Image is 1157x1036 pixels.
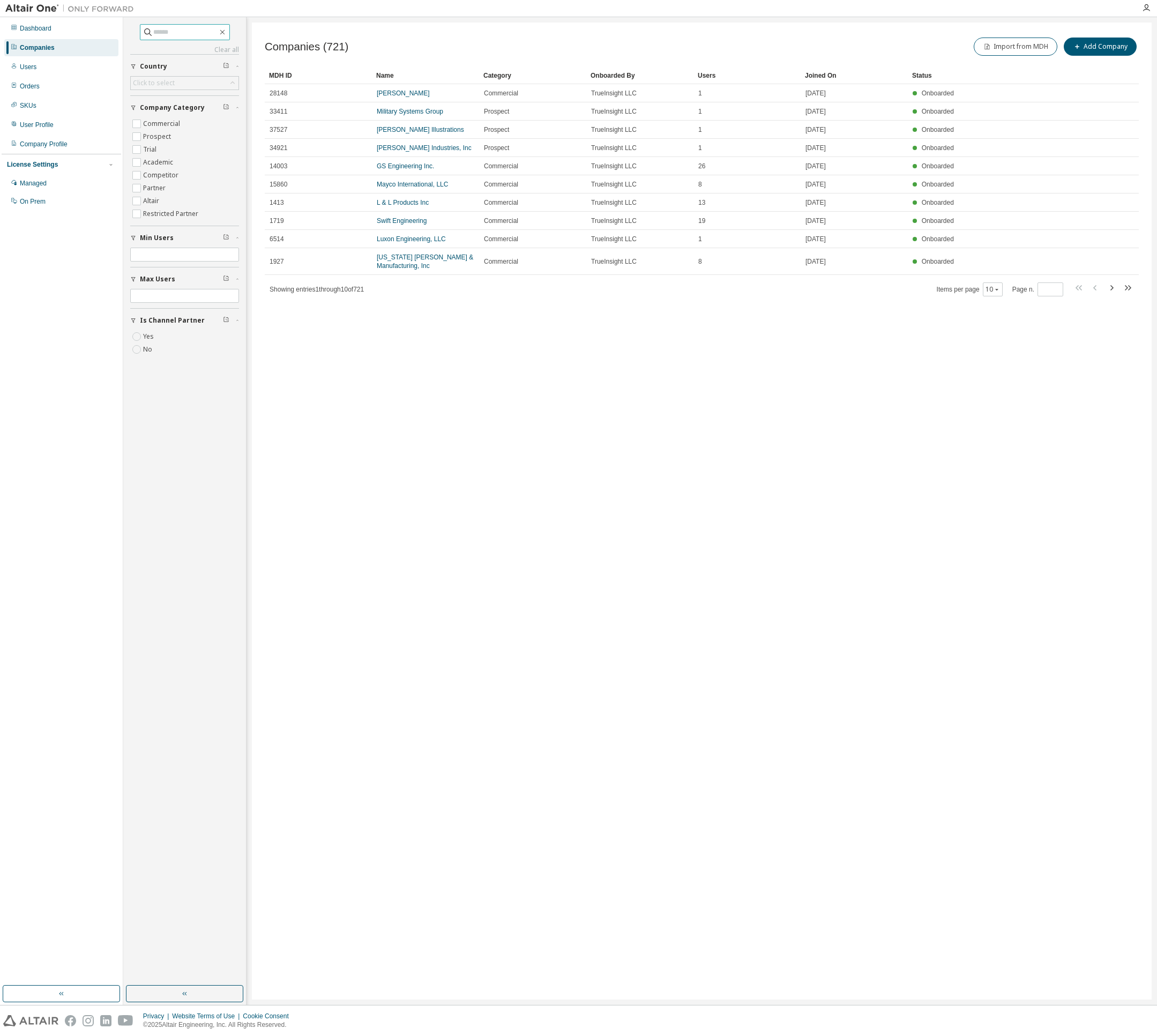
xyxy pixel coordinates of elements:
[243,1012,295,1020] div: Cookie Consent
[912,67,1074,84] div: Status
[484,257,518,266] span: Commercial
[591,67,689,84] div: Onboarded By
[3,1015,58,1026] img: altair_logo.svg
[484,125,509,134] span: Prospect
[377,144,472,152] a: [PERSON_NAME] Industries, Inc
[270,286,364,293] span: Showing entries 1 through 10 of 721
[140,316,205,325] span: Is Channel Partner
[922,108,954,115] span: Onboarded
[223,316,229,325] span: Clear filter
[143,1020,295,1030] p: © 2025 Altair Engineering, Inc. All Rights Reserved.
[270,107,287,116] span: 33411
[986,285,1000,294] button: 10
[698,198,705,207] span: 13
[484,198,518,207] span: Commercial
[143,117,182,130] label: Commercial
[805,180,826,189] span: [DATE]
[484,235,518,243] span: Commercial
[20,140,68,148] div: Company Profile
[100,1015,111,1026] img: linkedin.svg
[20,121,54,129] div: User Profile
[805,125,826,134] span: [DATE]
[698,107,702,116] span: 1
[1064,38,1137,56] button: Add Company
[591,217,637,225] span: TrueInsight LLC
[698,144,702,152] span: 1
[974,38,1057,56] button: Import from MDH
[140,103,205,112] span: Company Category
[118,1015,133,1026] img: youtube.svg
[922,162,954,170] span: Onboarded
[20,101,36,110] div: SKUs
[65,1015,76,1026] img: facebook.svg
[698,125,702,134] span: 1
[133,79,175,87] div: Click to select
[805,144,826,152] span: [DATE]
[805,257,826,266] span: [DATE]
[5,3,139,14] img: Altair One
[922,199,954,206] span: Onboarded
[270,89,287,98] span: 28148
[377,235,446,243] a: Luxon Engineering, LLC
[377,108,443,115] a: Military Systems Group
[143,207,200,220] label: Restricted Partner
[130,55,239,78] button: Country
[483,67,582,84] div: Category
[143,156,175,169] label: Academic
[591,144,637,152] span: TrueInsight LLC
[140,275,175,284] span: Max Users
[698,162,705,170] span: 26
[377,162,434,170] a: GS Engineering Inc.
[83,1015,94,1026] img: instagram.svg
[223,103,229,112] span: Clear filter
[143,330,156,343] label: Yes
[484,180,518,189] span: Commercial
[698,89,702,98] span: 1
[172,1012,243,1020] div: Website Terms of Use
[270,257,284,266] span: 1927
[922,90,954,97] span: Onboarded
[377,126,464,133] a: [PERSON_NAME] Illustrations
[591,162,637,170] span: TrueInsight LLC
[223,275,229,284] span: Clear filter
[805,217,826,225] span: [DATE]
[140,62,167,71] span: Country
[591,235,637,243] span: TrueInsight LLC
[143,130,173,143] label: Prospect
[805,67,904,84] div: Joined On
[377,181,448,188] a: Mayco International, LLC
[143,143,159,156] label: Trial
[131,77,238,90] div: Click to select
[698,67,796,84] div: Users
[484,107,509,116] span: Prospect
[143,343,154,356] label: No
[591,198,637,207] span: TrueInsight LLC
[270,198,284,207] span: 1413
[922,235,954,243] span: Onboarded
[922,217,954,225] span: Onboarded
[143,182,168,195] label: Partner
[130,309,239,332] button: Is Channel Partner
[591,257,637,266] span: TrueInsight LLC
[143,169,181,182] label: Competitor
[130,96,239,120] button: Company Category
[698,235,702,243] span: 1
[591,125,637,134] span: TrueInsight LLC
[698,257,702,266] span: 8
[591,107,637,116] span: TrueInsight LLC
[270,162,287,170] span: 14003
[20,179,47,188] div: Managed
[805,235,826,243] span: [DATE]
[484,89,518,98] span: Commercial
[223,62,229,71] span: Clear filter
[140,234,174,242] span: Min Users
[130,46,239,54] a: Clear all
[270,235,284,243] span: 6514
[937,282,1003,296] span: Items per page
[270,180,287,189] span: 15860
[143,195,161,207] label: Altair
[376,67,475,84] div: Name
[805,89,826,98] span: [DATE]
[265,41,348,53] span: Companies (721)
[484,162,518,170] span: Commercial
